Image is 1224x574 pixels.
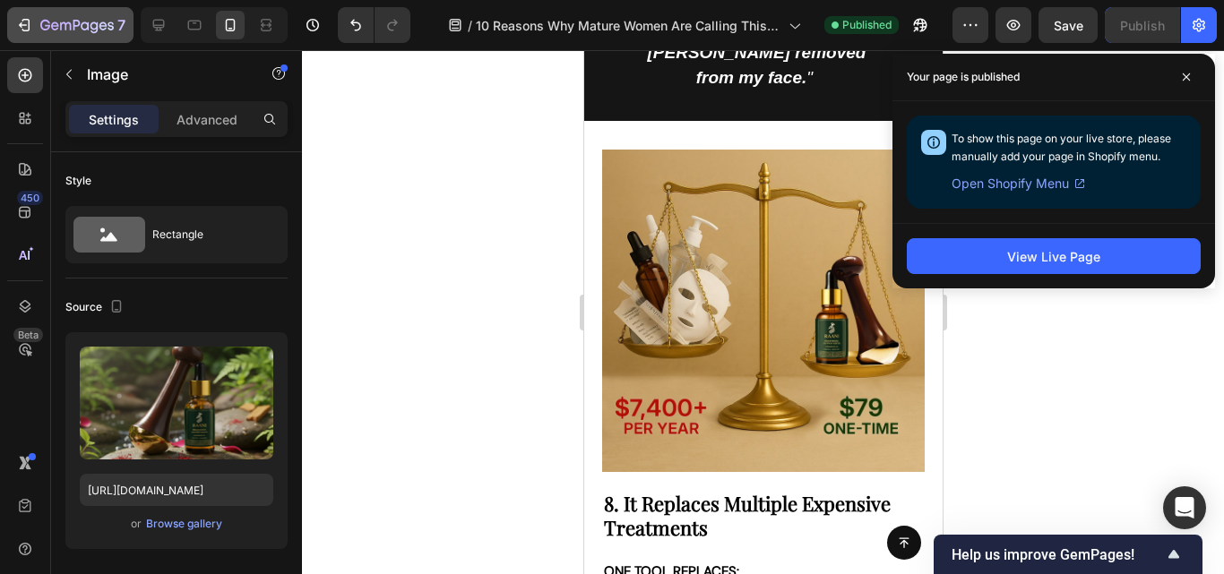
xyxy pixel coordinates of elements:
[65,173,91,189] div: Style
[952,132,1171,163] span: To show this page on your live store, please manually add your page in Shopify menu.
[952,546,1163,563] span: Help us improve GemPages!
[152,214,262,255] div: Rectangle
[177,110,237,129] p: Advanced
[952,544,1185,565] button: Show survey - Help us improve GemPages!
[476,16,781,35] span: 10 Reasons Why Mature Women Are Calling This Ancient
[80,347,273,459] img: preview-image
[1105,7,1180,43] button: Publish
[65,296,127,320] div: Source
[87,64,239,85] p: Image
[1039,7,1098,43] button: Save
[17,191,43,205] div: 450
[952,173,1069,194] span: Open Shopify Menu
[907,238,1201,274] button: View Live Page
[131,513,142,535] span: or
[80,474,273,506] input: https://example.com/image.jpg
[146,516,222,532] div: Browse gallery
[842,17,892,33] span: Published
[338,7,410,43] div: Undo/Redo
[1120,16,1165,35] div: Publish
[7,7,134,43] button: 7
[907,68,1020,86] p: Your page is published
[1007,247,1100,266] div: View Live Page
[89,110,139,129] p: Settings
[468,16,472,35] span: /
[584,50,943,574] iframe: Design area
[1054,18,1083,33] span: Save
[117,14,125,36] p: 7
[13,328,43,342] div: Beta
[1163,486,1206,529] div: Open Intercom Messenger
[145,515,223,533] button: Browse gallery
